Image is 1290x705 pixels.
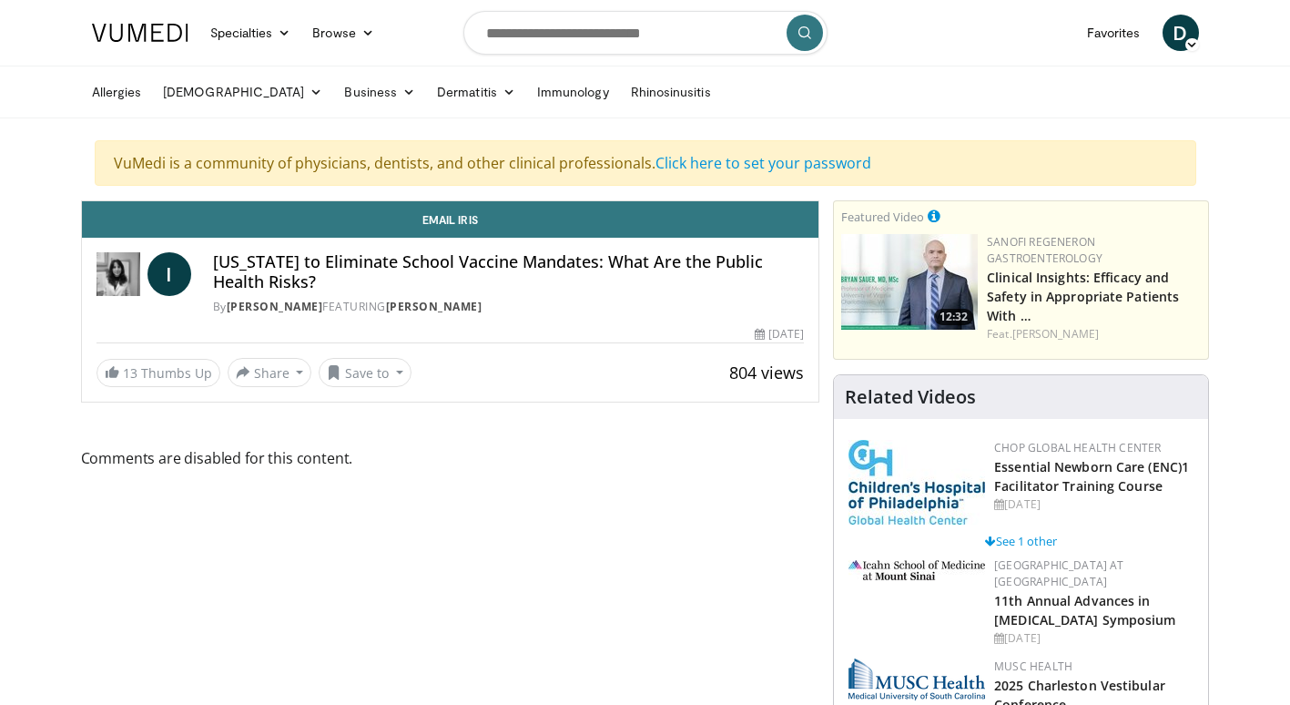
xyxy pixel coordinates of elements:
a: Favorites [1076,15,1152,51]
a: Clinical Insights: Efficacy and Safety in Appropriate Patients With … [987,269,1179,324]
a: D [1163,15,1199,51]
a: Business [333,74,426,110]
img: VuMedi Logo [92,24,188,42]
a: Browse [301,15,385,51]
h4: [US_STATE] to Eliminate School Vaccine Mandates: What Are the Public Health Risks? [213,252,805,291]
img: 8fbf8b72-0f77-40e1-90f4-9648163fd298.jpg.150x105_q85_autocrop_double_scale_upscale_version-0.2.jpg [848,440,985,525]
a: [PERSON_NAME] [386,299,482,314]
span: 12:32 [934,309,973,325]
a: 13 Thumbs Up [96,359,220,387]
a: Rhinosinusitis [620,74,722,110]
img: Dr. Iris Gorfinkel [96,252,140,296]
a: MUSC Health [994,659,1072,674]
a: See 1 other [985,533,1057,549]
span: 13 [123,364,137,382]
div: VuMedi is a community of physicians, dentists, and other clinical professionals. [95,140,1196,186]
div: [DATE] [994,630,1194,647]
a: Specialties [199,15,302,51]
div: Feat. [987,326,1201,342]
a: Email Iris [82,201,819,238]
a: Essential Newborn Care (ENC)1 Facilitator Training Course [994,458,1189,495]
a: 12:32 [841,234,978,330]
a: [GEOGRAPHIC_DATA] at [GEOGRAPHIC_DATA] [994,557,1123,589]
small: Featured Video [841,209,924,225]
input: Search topics, interventions [463,11,828,55]
button: Save to [319,358,411,387]
div: [DATE] [994,496,1194,513]
span: 804 views [729,362,804,383]
img: bf9ce42c-6823-4735-9d6f-bc9dbebbcf2c.png.150x105_q85_crop-smart_upscale.jpg [841,234,978,330]
img: 3aa743c9-7c3f-4fab-9978-1464b9dbe89c.png.150x105_q85_autocrop_double_scale_upscale_version-0.2.jpg [848,560,985,580]
span: Comments are disabled for this content. [81,446,820,470]
a: 11th Annual Advances in [MEDICAL_DATA] Symposium [994,592,1175,628]
div: By FEATURING [213,299,805,315]
a: [DEMOGRAPHIC_DATA] [152,74,333,110]
a: Click here to set your password [655,153,871,173]
div: [DATE] [755,326,804,342]
a: CHOP Global Health Center [994,440,1161,455]
img: 28791e84-01ee-459c-8a20-346b708451fc.webp.150x105_q85_autocrop_double_scale_upscale_version-0.2.png [848,659,985,700]
h4: Related Videos [845,386,976,408]
a: Sanofi Regeneron Gastroenterology [987,234,1102,266]
a: Immunology [526,74,620,110]
a: Dermatitis [426,74,526,110]
a: I [147,252,191,296]
a: [PERSON_NAME] [227,299,323,314]
a: [PERSON_NAME] [1012,326,1099,342]
a: Allergies [81,74,153,110]
button: Share [228,358,312,387]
